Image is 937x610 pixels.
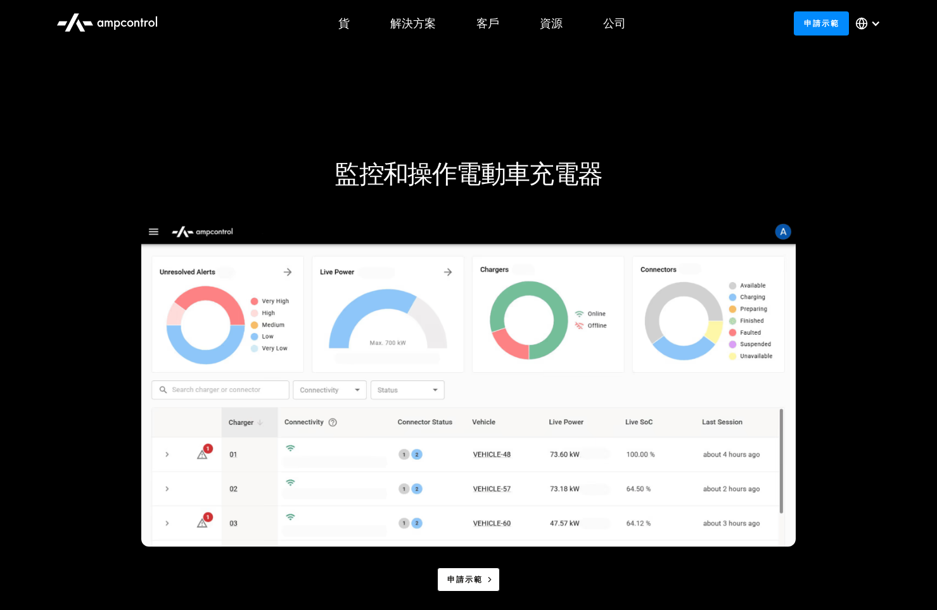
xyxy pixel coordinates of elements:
[447,574,483,585] div: 申請示範
[540,16,563,30] div: 資源
[390,16,436,30] div: 解決方案
[338,16,350,30] div: 貨
[141,219,796,547] img: Ampcontrol 開放式充電點協定 OCPP 伺服器，用於電動車車隊充電
[84,159,854,189] h1: 監控和操作電動車充電器
[437,568,500,591] a: 申請示範
[476,16,499,30] div: 客戶
[794,11,849,35] a: 申請示範
[603,16,626,30] div: 公司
